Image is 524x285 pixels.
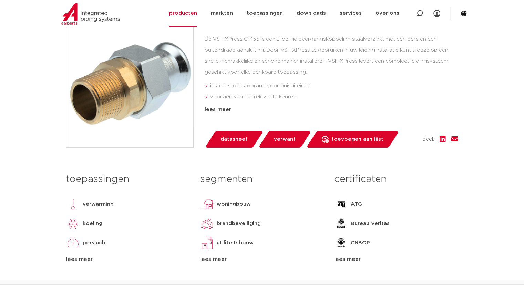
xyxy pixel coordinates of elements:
p: ATG [351,200,362,208]
img: brandbeveiliging [200,217,214,230]
a: datasheet [205,131,263,148]
img: ATG [334,197,348,211]
div: lees meer [200,255,324,264]
p: perslucht [83,239,107,247]
span: deel: [422,135,434,144]
span: toevoegen aan lijst [331,134,383,145]
p: woningbouw [217,200,251,208]
p: CNBOP [351,239,370,247]
div: lees meer [205,106,458,114]
img: Bureau Veritas [334,217,348,230]
div: my IPS [433,6,440,21]
img: Product Image for VSH XPress Staalverzinkt 3-delige overgang (press x buitendraad) [66,20,193,147]
span: datasheet [220,134,248,145]
img: verwarming [66,197,80,211]
li: insteekstop: stoprand voor buisuiteinde [210,80,458,91]
div: lees meer [334,255,458,264]
h3: segmenten [200,173,324,186]
img: koeling [66,217,80,230]
h3: certificaten [334,173,458,186]
p: utiliteitsbouw [217,239,254,247]
img: utiliteitsbouw [200,236,214,250]
p: Bureau Veritas [351,219,390,228]
div: lees meer [66,255,190,264]
img: woningbouw [200,197,214,211]
span: verwant [274,134,296,145]
h3: toepassingen [66,173,190,186]
li: Leak Before Pressed-functie [210,102,458,114]
p: verwarming [83,200,114,208]
img: CNBOP [334,236,348,250]
a: verwant [258,131,311,148]
img: perslucht [66,236,80,250]
li: voorzien van alle relevante keuren [210,91,458,102]
p: koeling [83,219,102,228]
div: De VSH XPress C1435 is een 3-delige overgangskoppeling staalverzinkt met een pers en een buitendr... [205,34,458,103]
p: brandbeveiliging [217,219,261,228]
